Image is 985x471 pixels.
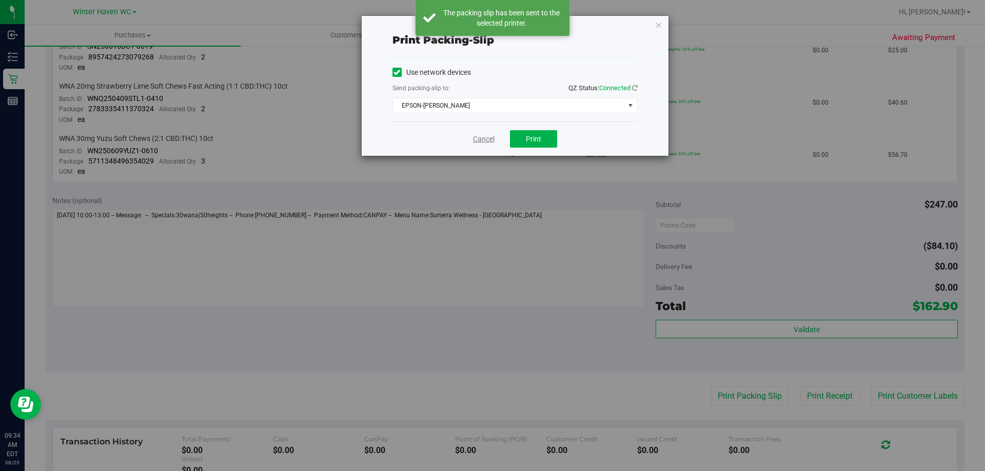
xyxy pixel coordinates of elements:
[624,98,637,113] span: select
[392,84,450,93] label: Send packing-slip to:
[568,84,638,92] span: QZ Status:
[10,389,41,420] iframe: Resource center
[392,34,494,46] span: Print packing-slip
[473,134,495,145] a: Cancel
[393,98,624,113] span: EPSON-[PERSON_NAME]
[510,130,557,148] button: Print
[392,67,471,78] label: Use network devices
[441,8,562,28] div: The packing slip has been sent to the selected printer.
[599,84,631,92] span: Connected
[526,135,541,143] span: Print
